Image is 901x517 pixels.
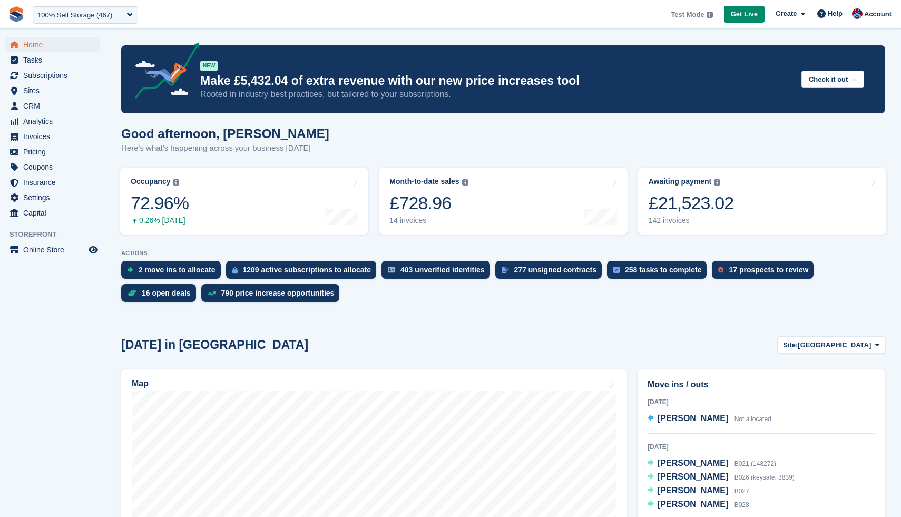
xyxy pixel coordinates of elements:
[23,206,86,220] span: Capital
[707,12,713,18] img: icon-info-grey-7440780725fd019a000dd9b08b2336e03edf1995a4989e88bcd33f0948082b44.svg
[5,190,100,205] a: menu
[23,160,86,174] span: Coupons
[23,99,86,113] span: CRM
[729,266,808,274] div: 17 prospects to review
[200,61,218,71] div: NEW
[649,177,712,186] div: Awaiting payment
[828,8,843,19] span: Help
[5,83,100,98] a: menu
[389,177,459,186] div: Month-to-date sales
[9,229,105,240] span: Storefront
[658,486,728,495] span: [PERSON_NAME]
[121,338,308,352] h2: [DATE] in [GEOGRAPHIC_DATA]
[87,243,100,256] a: Preview store
[776,8,797,19] span: Create
[5,53,100,67] a: menu
[23,144,86,159] span: Pricing
[37,10,112,21] div: 100% Self Storage (467)
[734,501,749,509] span: B028
[173,179,179,186] img: icon-info-grey-7440780725fd019a000dd9b08b2336e03edf1995a4989e88bcd33f0948082b44.svg
[462,179,468,186] img: icon-info-grey-7440780725fd019a000dd9b08b2336e03edf1995a4989e88bcd33f0948082b44.svg
[648,412,771,426] a: [PERSON_NAME] Not allocated
[648,378,875,391] h2: Move ins / outs
[221,289,335,297] div: 790 price increase opportunities
[142,289,191,297] div: 16 open deals
[671,9,704,20] span: Test Mode
[200,89,793,100] p: Rooted in industry best practices, but tailored to your subscriptions.
[8,6,24,22] img: stora-icon-8386f47178a22dfd0bd8f6a31ec36ba5ce8667c1dd55bd0f319d3a0aa187defe.svg
[648,442,875,452] div: [DATE]
[648,484,749,498] a: [PERSON_NAME] B027
[613,267,620,273] img: task-75834270c22a3079a89374b754ae025e5fb1db73e45f91037f5363f120a921f8.svg
[23,68,86,83] span: Subscriptions
[23,129,86,144] span: Invoices
[5,242,100,257] a: menu
[734,460,776,467] span: B021 (148272)
[5,114,100,129] a: menu
[5,160,100,174] a: menu
[201,284,345,307] a: 790 price increase opportunities
[379,168,627,235] a: Month-to-date sales £728.96 14 invoices
[120,168,368,235] a: Occupancy 72.96% 0.26% [DATE]
[658,414,728,423] span: [PERSON_NAME]
[121,142,329,154] p: Here's what's happening across your business [DATE]
[389,216,468,225] div: 14 invoices
[734,415,771,423] span: Not allocated
[638,168,886,235] a: Awaiting payment £21,523.02 142 invoices
[658,500,728,509] span: [PERSON_NAME]
[23,242,86,257] span: Online Store
[649,216,734,225] div: 142 invoices
[801,71,864,88] button: Check it out →
[798,340,871,350] span: [GEOGRAPHIC_DATA]
[495,261,607,284] a: 277 unsigned contracts
[121,250,885,257] p: ACTIONS
[23,53,86,67] span: Tasks
[131,177,170,186] div: Occupancy
[5,129,100,144] a: menu
[121,284,201,307] a: 16 open deals
[718,267,723,273] img: prospect-51fa495bee0391a8d652442698ab0144808aea92771e9ea1ae160a38d050c398.svg
[131,216,189,225] div: 0.26% [DATE]
[649,192,734,214] div: £21,523.02
[648,457,776,471] a: [PERSON_NAME] B021 (148272)
[23,190,86,205] span: Settings
[648,498,749,512] a: [PERSON_NAME] B028
[734,474,795,481] span: B026 (keysafe: 3839)
[400,266,485,274] div: 403 unverified identities
[23,37,86,52] span: Home
[243,266,371,274] div: 1209 active subscriptions to allocate
[777,336,885,354] button: Site: [GEOGRAPHIC_DATA]
[232,267,238,274] img: active_subscription_to_allocate_icon-d502201f5373d7db506a760aba3b589e785aa758c864c3986d89f69b8ff3...
[5,99,100,113] a: menu
[226,261,382,284] a: 1209 active subscriptions to allocate
[132,379,149,388] h2: Map
[714,179,720,186] img: icon-info-grey-7440780725fd019a000dd9b08b2336e03edf1995a4989e88bcd33f0948082b44.svg
[389,192,468,214] div: £728.96
[731,9,758,19] span: Get Live
[648,397,875,407] div: [DATE]
[5,144,100,159] a: menu
[724,6,765,23] a: Get Live
[121,261,226,284] a: 2 move ins to allocate
[388,267,395,273] img: verify_identity-adf6edd0f0f0b5bbfe63781bf79b02c33cf7c696d77639b501bdc392416b5a36.svg
[23,114,86,129] span: Analytics
[131,192,189,214] div: 72.96%
[658,459,728,467] span: [PERSON_NAME]
[648,471,795,484] a: [PERSON_NAME] B026 (keysafe: 3839)
[852,8,863,19] img: David Hughes
[864,9,892,19] span: Account
[658,472,728,481] span: [PERSON_NAME]
[502,267,509,273] img: contract_signature_icon-13c848040528278c33f63329250d36e43548de30e8caae1d1a13099fd9432cc5.svg
[734,487,749,495] span: B027
[208,291,216,296] img: price_increase_opportunities-93ffe204e8149a01c8c9dc8f82e8f89637d9d84a8eef4429ea346261dce0b2c0.svg
[200,73,793,89] p: Make £5,432.04 of extra revenue with our new price increases tool
[607,261,712,284] a: 258 tasks to complete
[23,175,86,190] span: Insurance
[128,267,133,273] img: move_ins_to_allocate_icon-fdf77a2bb77ea45bf5b3d319d69a93e2d87916cf1d5bf7949dd705db3b84f3ca.svg
[121,126,329,141] h1: Good afternoon, [PERSON_NAME]
[625,266,702,274] div: 258 tasks to complete
[126,43,200,103] img: price-adjustments-announcement-icon-8257ccfd72463d97f412b2fc003d46551f7dbcb40ab6d574587a9cd5c0d94...
[5,175,100,190] a: menu
[5,68,100,83] a: menu
[712,261,819,284] a: 17 prospects to review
